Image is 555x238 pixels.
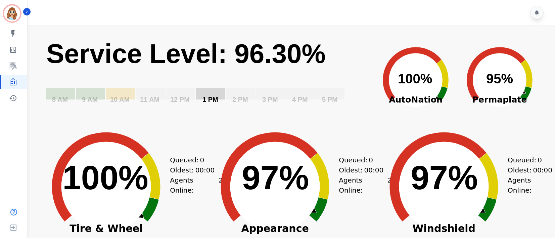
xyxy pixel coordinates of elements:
[458,93,542,106] span: Permaplate
[339,155,389,165] div: Queued:
[39,225,173,232] span: Tire & Wheel
[200,155,204,165] span: 0
[170,96,190,103] text: 12 PM
[339,175,396,195] div: Agents Online:
[339,165,389,175] div: Oldest:
[202,96,218,103] text: 1 PM
[140,96,159,103] text: 11 AM
[533,165,552,175] span: 00:00
[486,71,513,86] text: 95%
[170,165,220,175] div: Oldest:
[232,96,248,103] text: 2 PM
[292,96,308,103] text: 4 PM
[262,96,278,103] text: 3 PM
[242,159,309,196] text: 97%
[195,165,215,175] span: 00:00
[4,5,20,22] img: Bordered avatar
[110,96,130,103] text: 10 AM
[538,155,542,165] span: 0
[398,71,432,86] text: 100%
[364,165,384,175] span: 00:00
[46,37,370,113] svg: Service Level: 0%
[82,96,98,103] text: 9 AM
[46,39,326,69] text: Service Level: 96.30%
[374,93,458,106] span: AutoNation
[322,96,338,103] text: 5 PM
[369,155,373,165] span: 0
[377,225,511,232] span: Windshield
[411,159,478,196] text: 97%
[170,175,227,195] div: Agents Online:
[170,155,220,165] div: Queued:
[52,96,68,103] text: 8 AM
[208,225,342,232] span: Appearance
[62,159,148,196] text: 100%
